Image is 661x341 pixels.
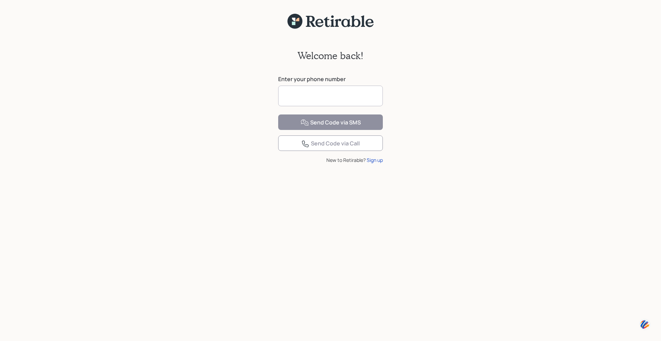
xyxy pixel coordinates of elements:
[301,140,360,148] div: Send Code via Call
[639,318,651,331] img: svg+xml;base64,PHN2ZyB3aWR0aD0iNDQiIGhlaWdodD0iNDQiIHZpZXdCb3g9IjAgMCA0NCA0NCIgZmlsbD0ibm9uZSIgeG...
[278,75,383,83] label: Enter your phone number
[367,156,383,164] div: Sign up
[297,50,364,62] h2: Welcome back!
[278,114,383,130] button: Send Code via SMS
[301,119,361,127] div: Send Code via SMS
[278,135,383,151] button: Send Code via Call
[278,156,383,164] div: New to Retirable?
